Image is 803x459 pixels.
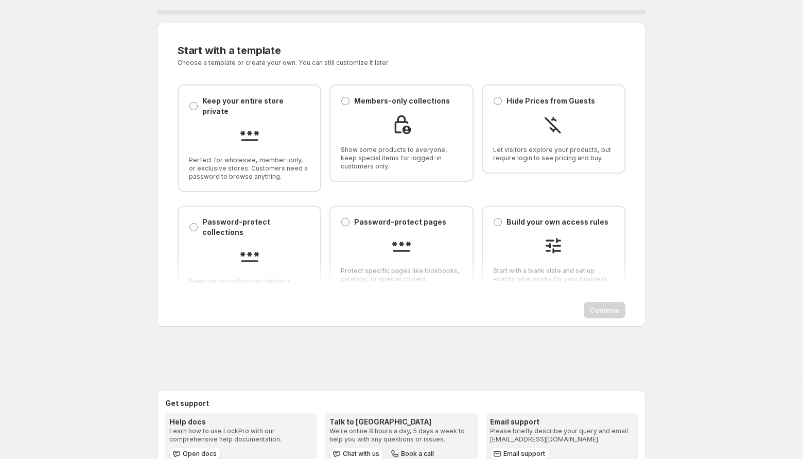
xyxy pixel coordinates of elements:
p: Members-only collections [354,96,450,106]
h3: Help docs [169,417,313,427]
p: Hide Prices from Guests [507,96,595,106]
span: Chat with us [343,450,379,458]
p: We're online 8 hours a day, 5 days a week to help you with any questions or issues. [329,427,473,444]
span: Email support [503,450,545,458]
p: Build your own access rules [507,217,608,227]
h3: Talk to [GEOGRAPHIC_DATA] [329,417,473,427]
img: Keep your entire store private [239,125,260,145]
span: Book a call [401,450,434,458]
p: Please briefly describe your query and email [EMAIL_ADDRESS][DOMAIN_NAME]. [490,427,634,444]
p: Password-protect collections [202,217,310,237]
span: Start with a template [178,44,281,57]
p: Choose a template or create your own. You can still customize it later. [178,59,503,67]
img: Password-protect collections [239,246,260,266]
span: Open docs [183,450,217,458]
img: Hide Prices from Guests [543,114,564,135]
h2: Get support [165,398,638,409]
span: Keep certain collections behind a password while the rest of your store is open. [189,277,310,302]
span: Show some products to everyone, keep special items for logged-in customers only. [341,146,462,171]
img: Password-protect pages [391,235,412,256]
p: Password-protect pages [354,217,446,227]
h3: Email support [490,417,634,427]
span: Perfect for wholesale, member-only, or exclusive stores. Customers need a password to browse anyt... [189,156,310,181]
img: Build your own access rules [543,235,564,256]
span: Protect specific pages like lookbooks, catalogs, or special content. [341,267,462,283]
span: Let visitors explore your products, but require login to see pricing and buy. [493,146,614,162]
p: Learn how to use LockPro with our comprehensive help documentation. [169,427,313,444]
span: Start with a blank slate and set up exactly what works for your business. [493,267,614,283]
p: Keep your entire store private [202,96,310,116]
img: Members-only collections [391,114,412,135]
